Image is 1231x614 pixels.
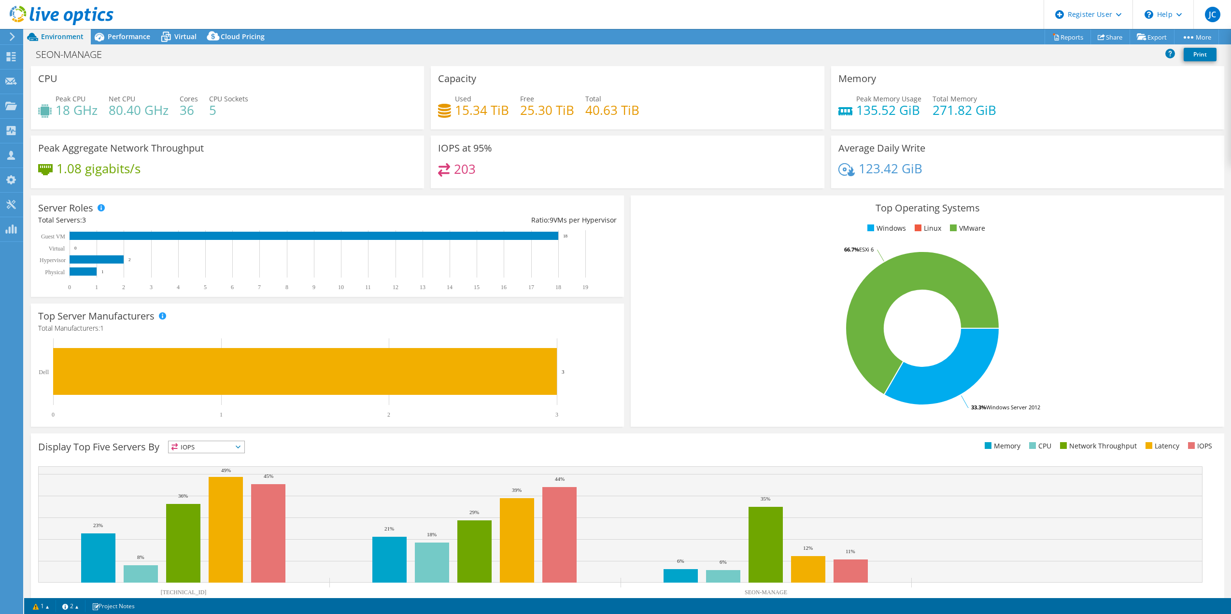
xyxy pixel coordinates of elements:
text: 2 [128,257,131,262]
h3: Memory [838,73,876,84]
a: Print [1184,48,1217,61]
h4: 18 GHz [56,105,98,115]
text: 3 [150,284,153,291]
text: 7 [258,284,261,291]
a: Export [1130,29,1174,44]
text: 17 [528,284,534,291]
tspan: 66.7% [844,246,859,253]
text: 21% [384,526,394,531]
tspan: Windows Server 2012 [986,404,1040,411]
text: 0 [52,411,55,418]
text: Dell [39,369,49,376]
text: 0 [74,246,77,251]
h4: 5 [209,105,248,115]
text: 1 [220,411,223,418]
span: 9 [550,215,553,224]
h4: 1.08 gigabits/s [57,163,141,174]
text: 36% [178,493,188,499]
li: Network Throughput [1058,441,1137,451]
div: Ratio: VMs per Hypervisor [327,215,617,225]
text: 6% [720,559,727,565]
span: Used [455,94,471,103]
tspan: 33.3% [971,404,986,411]
h4: 36 [180,105,198,115]
h1: SEON-MANAGE [31,49,117,60]
text: 44% [555,476,565,482]
tspan: ESXi 6 [859,246,874,253]
span: Performance [108,32,150,41]
text: [TECHNICAL_ID] [161,589,207,596]
h4: 271.82 GiB [933,105,996,115]
li: CPU [1027,441,1051,451]
text: 15 [474,284,480,291]
span: Net CPU [109,94,135,103]
a: 2 [56,600,85,612]
text: 49% [221,467,231,473]
text: 12% [803,545,813,551]
text: Guest VM [41,233,65,240]
li: Latency [1143,441,1179,451]
h3: Top Server Manufacturers [38,311,155,321]
a: Project Notes [85,600,141,612]
h4: 40.63 TiB [585,105,639,115]
h3: Peak Aggregate Network Throughput [38,143,204,153]
li: Windows [865,223,906,234]
h4: 25.30 TiB [520,105,574,115]
h3: Average Daily Write [838,143,925,153]
text: 5 [204,284,207,291]
span: IOPS [169,441,244,453]
li: VMware [948,223,985,234]
span: Free [520,94,534,103]
h3: Capacity [438,73,476,84]
text: SEON-MANAGE [745,589,787,596]
a: More [1174,29,1219,44]
text: 11 [365,284,371,291]
text: 3 [555,411,558,418]
text: 0 [68,284,71,291]
text: 2 [122,284,125,291]
span: Environment [41,32,84,41]
text: Virtual [49,245,65,252]
span: Virtual [174,32,197,41]
span: CPU Sockets [209,94,248,103]
a: 1 [26,600,56,612]
span: JC [1205,7,1220,22]
text: 18 [563,234,568,238]
span: Peak CPU [56,94,85,103]
text: 18% [427,531,437,537]
text: 39% [512,487,522,493]
text: 8 [285,284,288,291]
text: 6 [231,284,234,291]
text: 35% [761,496,770,502]
text: 8% [137,554,144,560]
a: Share [1090,29,1130,44]
span: Peak Memory Usage [856,94,921,103]
div: Total Servers: [38,215,327,225]
text: 16 [501,284,507,291]
text: 10 [338,284,344,291]
text: 9 [312,284,315,291]
h3: IOPS at 95% [438,143,492,153]
svg: \n [1145,10,1153,19]
text: 45% [264,473,273,479]
text: 29% [469,509,479,515]
h3: Top Operating Systems [638,203,1217,213]
h4: 203 [454,164,476,174]
li: Memory [982,441,1020,451]
span: Cloud Pricing [221,32,265,41]
h3: CPU [38,73,57,84]
text: 19 [582,284,588,291]
span: 3 [82,215,86,224]
text: 2 [387,411,390,418]
li: IOPS [1186,441,1212,451]
text: Physical [45,269,65,276]
text: 1 [101,269,104,274]
text: 11% [846,548,855,554]
span: Total [585,94,601,103]
span: Cores [180,94,198,103]
h3: Server Roles [38,203,93,213]
text: 1 [95,284,98,291]
span: 1 [100,323,104,333]
text: 3 [562,369,565,375]
a: Reports [1045,29,1091,44]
